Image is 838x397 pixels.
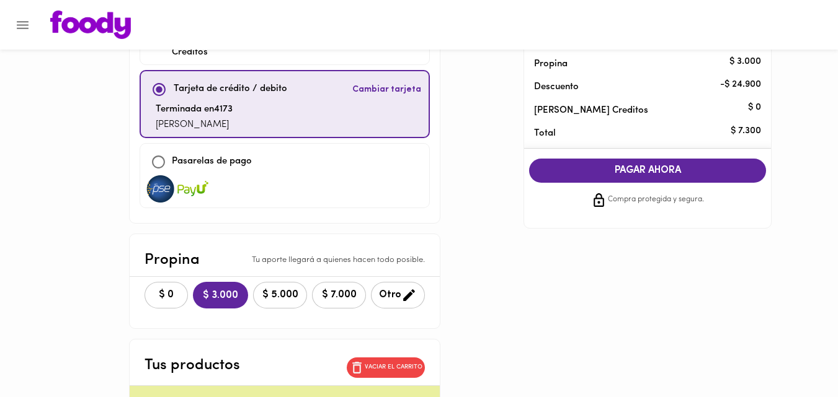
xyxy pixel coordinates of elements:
[350,76,424,103] button: Cambiar tarjeta
[193,282,248,308] button: $ 3.000
[153,289,180,301] span: $ 0
[145,354,240,377] p: Tus productos
[172,155,252,169] p: Pasarelas de pago
[379,287,417,303] span: Otro
[608,194,704,206] span: Compra protegida y segura.
[731,124,761,137] p: $ 7.300
[748,102,761,115] p: $ 0
[371,282,425,308] button: Otro
[534,127,741,140] p: Total
[534,81,579,94] p: Descuento
[347,357,425,378] button: Vaciar el carrito
[534,58,741,71] p: Propina
[253,282,307,308] button: $ 5.000
[156,103,233,117] p: Terminada en 4173
[174,82,287,97] p: Tarjeta de crédito / debito
[156,118,233,133] p: [PERSON_NAME]
[145,249,200,271] p: Propina
[352,84,421,96] span: Cambiar tarjeta
[50,11,131,39] img: logo.png
[7,10,38,40] button: Menu
[766,325,826,385] iframe: Messagebird Livechat Widget
[542,165,754,177] span: PAGAR AHORA
[177,175,208,203] img: visa
[729,55,761,68] p: $ 3.000
[145,282,188,308] button: $ 0
[261,289,299,301] span: $ 5.000
[529,159,766,183] button: PAGAR AHORA
[145,175,176,203] img: visa
[203,290,238,302] span: $ 3.000
[252,255,425,266] p: Tu aporte llegará a quienes hacen todo posible.
[365,363,422,372] p: Vaciar el carrito
[320,289,358,301] span: $ 7.000
[534,104,741,117] p: [PERSON_NAME] Creditos
[312,282,366,308] button: $ 7.000
[720,78,761,91] p: - $ 24.900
